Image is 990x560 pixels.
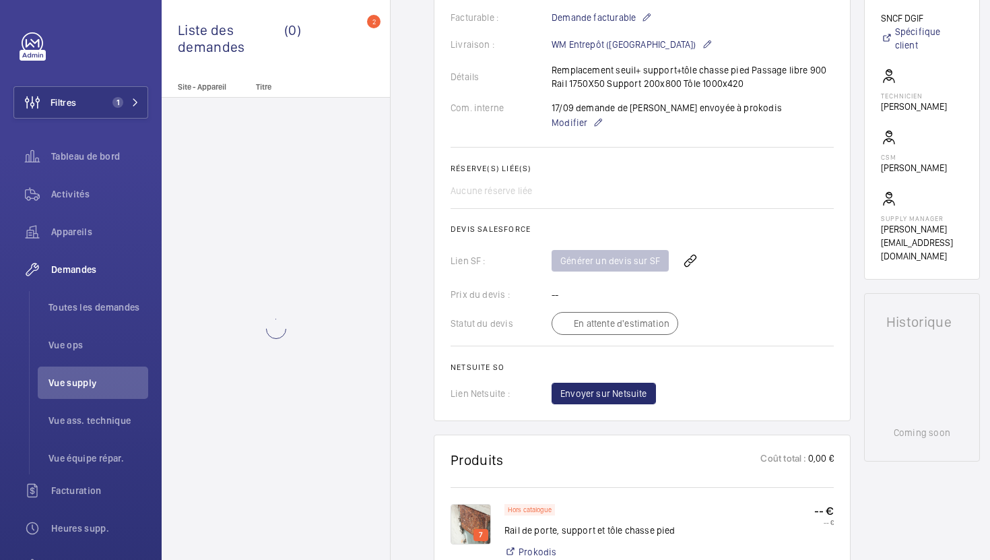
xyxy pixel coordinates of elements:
[807,452,834,468] p: 0,00 €
[552,36,713,53] p: WM Entrepôt ([GEOGRAPHIC_DATA])
[48,414,148,427] span: Vue ass. technique
[51,263,148,276] span: Demandes
[162,82,251,92] p: Site - Appareil
[814,518,834,526] p: -- €
[881,92,947,100] p: Technicien
[552,11,636,24] span: Demande facturable
[881,161,947,175] p: [PERSON_NAME]
[13,86,148,119] button: Filtres1
[508,507,552,512] p: Hors catalogue
[560,387,647,400] span: Envoyer sur Netsuite
[881,222,963,263] p: [PERSON_NAME][EMAIL_ADDRESS][DOMAIN_NAME]
[552,383,656,404] button: Envoyer sur Netsuite
[51,150,148,163] span: Tableau de bord
[51,187,148,201] span: Activités
[51,522,148,535] span: Heures supp.
[51,484,148,497] span: Facturation
[48,452,148,465] span: Vue équipe répar.
[451,164,834,173] h2: Réserve(s) liée(s)
[504,524,675,537] p: Rail de porte, support et tôle chasse pied
[112,97,123,108] span: 1
[178,22,284,55] span: Liste des demandes
[451,452,504,468] h1: Produits
[881,153,947,161] p: CSM
[519,545,556,559] a: Prokodis
[476,529,486,541] p: 7
[894,426,950,439] p: Coming soon
[886,315,958,329] h1: Historique
[881,100,947,113] p: [PERSON_NAME]
[256,82,345,92] p: Titre
[760,452,806,468] p: Coût total :
[48,376,148,390] span: Vue supply
[552,116,587,129] span: Modifier
[881,25,963,52] a: Spécifique client
[451,363,834,372] h2: Netsuite SO
[51,225,148,239] span: Appareils
[48,301,148,314] span: Toutes les demandes
[48,338,148,352] span: Vue ops
[881,214,963,222] p: Supply manager
[814,504,834,518] p: -- €
[881,11,963,25] p: SNCF DGIF
[451,504,491,545] img: 1757677615064-adcdbf2c-f70c-4294-a7e7-31a0e16eae97
[451,224,834,234] h2: Devis Salesforce
[51,96,76,109] span: Filtres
